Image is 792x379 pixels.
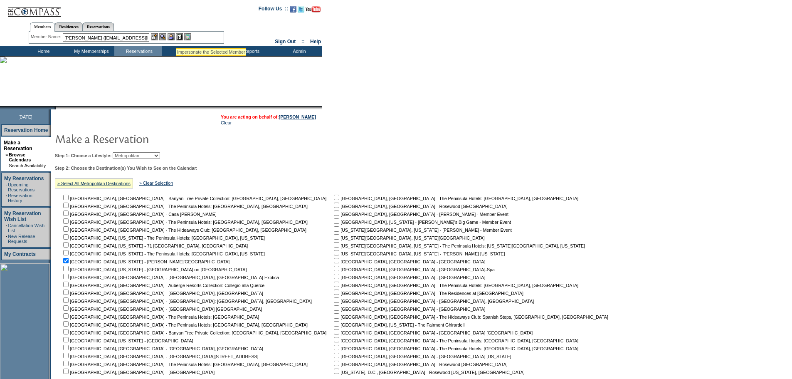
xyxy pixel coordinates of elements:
nobr: [GEOGRAPHIC_DATA], [GEOGRAPHIC_DATA] - The Hideaways Club: [GEOGRAPHIC_DATA], [GEOGRAPHIC_DATA] [62,228,306,233]
a: Cancellation Wish List [8,223,44,233]
img: Impersonate [168,33,175,40]
a: Sign Out [275,39,296,45]
nobr: [GEOGRAPHIC_DATA], [GEOGRAPHIC_DATA] - Casa [PERSON_NAME] [62,212,217,217]
img: promoShadowLeftCorner.gif [53,106,56,109]
nobr: [GEOGRAPHIC_DATA], [GEOGRAPHIC_DATA] - The Peninsula Hotels: [GEOGRAPHIC_DATA], [GEOGRAPHIC_DATA] [332,346,578,351]
nobr: [GEOGRAPHIC_DATA], [GEOGRAPHIC_DATA] - [GEOGRAPHIC_DATA], [GEOGRAPHIC_DATA] Exotica [62,275,279,280]
nobr: [GEOGRAPHIC_DATA], [GEOGRAPHIC_DATA] - [GEOGRAPHIC_DATA] [GEOGRAPHIC_DATA] [332,330,533,335]
nobr: [GEOGRAPHIC_DATA], [US_STATE] - 71 [GEOGRAPHIC_DATA], [GEOGRAPHIC_DATA] [62,243,248,248]
nobr: [GEOGRAPHIC_DATA], [GEOGRAPHIC_DATA] - The Residences at [GEOGRAPHIC_DATA] [332,291,523,296]
img: b_calculator.gif [184,33,191,40]
nobr: [US_STATE][GEOGRAPHIC_DATA], [US_STATE] - [PERSON_NAME] [US_STATE] [332,251,505,256]
td: Reports [227,46,274,56]
td: · [6,234,7,244]
img: b_edit.gif [151,33,158,40]
nobr: [GEOGRAPHIC_DATA], [US_STATE] - [GEOGRAPHIC_DATA] on [GEOGRAPHIC_DATA] [62,267,247,272]
a: Reservations [83,22,114,31]
nobr: [GEOGRAPHIC_DATA], [GEOGRAPHIC_DATA] - The Peninsula Hotels: [GEOGRAPHIC_DATA], [GEOGRAPHIC_DATA] [332,196,578,201]
nobr: [GEOGRAPHIC_DATA], [GEOGRAPHIC_DATA] - The Peninsula Hotels: [GEOGRAPHIC_DATA], [GEOGRAPHIC_DATA] [62,362,308,367]
nobr: [GEOGRAPHIC_DATA], [GEOGRAPHIC_DATA] - [GEOGRAPHIC_DATA][STREET_ADDRESS] [62,354,259,359]
a: My Reservations [4,176,44,181]
td: Reservations [114,46,162,56]
nobr: [GEOGRAPHIC_DATA], [GEOGRAPHIC_DATA] - [GEOGRAPHIC_DATA], [GEOGRAPHIC_DATA] [332,299,534,304]
td: · [6,193,7,203]
nobr: [GEOGRAPHIC_DATA], [GEOGRAPHIC_DATA] - [GEOGRAPHIC_DATA]-Spa [332,267,495,272]
a: Search Availability [9,163,46,168]
nobr: [GEOGRAPHIC_DATA], [GEOGRAPHIC_DATA] - [GEOGRAPHIC_DATA] [GEOGRAPHIC_DATA] [62,307,262,312]
b: Step 2: Choose the Destination(s) You Wish to See on the Calendar: [55,166,197,171]
a: Follow us on Twitter [298,8,304,13]
nobr: [GEOGRAPHIC_DATA], [GEOGRAPHIC_DATA] - The Peninsula Hotels: [GEOGRAPHIC_DATA], [GEOGRAPHIC_DATA] [62,322,308,327]
a: » Select All Metropolitan Destinations [57,181,131,186]
img: Become our fan on Facebook [290,6,296,12]
nobr: [GEOGRAPHIC_DATA], [GEOGRAPHIC_DATA] - [GEOGRAPHIC_DATA] [332,307,485,312]
a: Become our fan on Facebook [290,8,296,13]
b: Step 1: Choose a Lifestyle: [55,153,111,158]
a: New Release Requests [8,234,35,244]
nobr: [GEOGRAPHIC_DATA], [GEOGRAPHIC_DATA] - Rosewood [GEOGRAPHIC_DATA] [332,362,507,367]
nobr: [US_STATE][GEOGRAPHIC_DATA], [US_STATE] - The Peninsula Hotels: [US_STATE][GEOGRAPHIC_DATA], [US_... [332,243,585,248]
a: Upcoming Reservations [8,182,35,192]
a: Reservation History [8,193,32,203]
b: » [5,152,8,157]
img: pgTtlMakeReservation.gif [55,130,221,147]
span: :: [301,39,305,45]
a: My Reservation Wish List [4,211,41,222]
nobr: [GEOGRAPHIC_DATA], [GEOGRAPHIC_DATA] - [GEOGRAPHIC_DATA], [GEOGRAPHIC_DATA] [62,291,263,296]
td: Vacation Collection [162,46,227,56]
a: » Clear Selection [139,181,173,186]
img: blank.gif [56,106,57,109]
img: Reservations [176,33,183,40]
div: Member Name: [31,33,63,40]
nobr: [GEOGRAPHIC_DATA], [US_STATE] - [PERSON_NAME][GEOGRAPHIC_DATA] [62,259,229,264]
a: Reservation Home [4,127,48,133]
td: · [5,163,8,168]
nobr: [GEOGRAPHIC_DATA], [GEOGRAPHIC_DATA] - [GEOGRAPHIC_DATA], [GEOGRAPHIC_DATA] [62,346,263,351]
div: Impersonate the Selected Member [177,50,245,54]
nobr: [GEOGRAPHIC_DATA], [GEOGRAPHIC_DATA] - The Peninsula Hotels: [GEOGRAPHIC_DATA], [GEOGRAPHIC_DATA] [332,283,578,288]
a: Browse Calendars [9,152,31,162]
nobr: [US_STATE][GEOGRAPHIC_DATA], [US_STATE] - [PERSON_NAME] - Member Event [332,228,512,233]
nobr: [GEOGRAPHIC_DATA], [GEOGRAPHIC_DATA] - [GEOGRAPHIC_DATA] [332,275,485,280]
nobr: [GEOGRAPHIC_DATA], [GEOGRAPHIC_DATA] - The Hideaways Club: Spanish Steps, [GEOGRAPHIC_DATA], [GEO... [332,315,608,320]
span: You are acting on behalf of: [221,114,316,119]
a: [PERSON_NAME] [279,114,316,119]
nobr: [GEOGRAPHIC_DATA], [GEOGRAPHIC_DATA] - [PERSON_NAME] - Member Event [332,212,508,217]
nobr: [US_STATE][GEOGRAPHIC_DATA], [US_STATE][GEOGRAPHIC_DATA] [332,235,485,240]
nobr: [GEOGRAPHIC_DATA], [US_STATE] - The Peninsula Hotels: [GEOGRAPHIC_DATA], [US_STATE] [62,251,265,256]
nobr: [GEOGRAPHIC_DATA], [GEOGRAPHIC_DATA] - The Peninsula Hotels: [GEOGRAPHIC_DATA], [GEOGRAPHIC_DATA] [62,220,308,225]
nobr: [GEOGRAPHIC_DATA], [US_STATE] - The Fairmont Ghirardelli [332,322,465,327]
a: Make a Reservation [4,140,32,151]
nobr: [GEOGRAPHIC_DATA], [GEOGRAPHIC_DATA] - Banyan Tree Private Collection: [GEOGRAPHIC_DATA], [GEOGRA... [62,330,326,335]
nobr: [GEOGRAPHIC_DATA], [GEOGRAPHIC_DATA] - [GEOGRAPHIC_DATA] [US_STATE] [332,354,511,359]
nobr: [GEOGRAPHIC_DATA], [GEOGRAPHIC_DATA] - The Peninsula Hotels: [GEOGRAPHIC_DATA], [GEOGRAPHIC_DATA] [62,204,308,209]
nobr: [GEOGRAPHIC_DATA], [GEOGRAPHIC_DATA] - Banyan Tree Private Collection: [GEOGRAPHIC_DATA], [GEOGRA... [62,196,326,201]
nobr: [GEOGRAPHIC_DATA], [GEOGRAPHIC_DATA] - The Peninsula Hotels: [GEOGRAPHIC_DATA], [GEOGRAPHIC_DATA] [332,338,578,343]
nobr: [GEOGRAPHIC_DATA], [US_STATE] - The Peninsula Hotels: [GEOGRAPHIC_DATA], [US_STATE] [62,235,265,240]
nobr: [GEOGRAPHIC_DATA], [GEOGRAPHIC_DATA] - [GEOGRAPHIC_DATA] [62,370,215,375]
nobr: [US_STATE], D.C., [GEOGRAPHIC_DATA] - Rosewood [US_STATE], [GEOGRAPHIC_DATA] [332,370,525,375]
img: View [159,33,166,40]
td: · [6,223,7,233]
nobr: [GEOGRAPHIC_DATA], [GEOGRAPHIC_DATA] - [GEOGRAPHIC_DATA] [332,259,485,264]
span: [DATE] [18,114,32,119]
a: My Contracts [4,251,36,257]
a: Subscribe to our YouTube Channel [306,8,321,13]
nobr: [GEOGRAPHIC_DATA], [US_STATE] - [GEOGRAPHIC_DATA] [62,338,193,343]
nobr: [GEOGRAPHIC_DATA], [GEOGRAPHIC_DATA] - Rosewood [GEOGRAPHIC_DATA] [332,204,507,209]
td: My Memberships [67,46,114,56]
nobr: [GEOGRAPHIC_DATA], [GEOGRAPHIC_DATA] - The Peninsula Hotels: [GEOGRAPHIC_DATA] [62,315,259,320]
td: Admin [274,46,322,56]
img: Subscribe to our YouTube Channel [306,6,321,12]
nobr: [GEOGRAPHIC_DATA], [GEOGRAPHIC_DATA] - Auberge Resorts Collection: Collegio alla Querce [62,283,264,288]
nobr: [GEOGRAPHIC_DATA], [GEOGRAPHIC_DATA] - [GEOGRAPHIC_DATA]: [GEOGRAPHIC_DATA], [GEOGRAPHIC_DATA] [62,299,312,304]
td: · [6,182,7,192]
img: Follow us on Twitter [298,6,304,12]
a: Help [310,39,321,45]
a: Members [30,22,55,32]
a: Clear [221,120,232,125]
td: Follow Us :: [259,5,288,15]
nobr: [GEOGRAPHIC_DATA], [US_STATE] - [PERSON_NAME]'s Big Game - Member Event [332,220,511,225]
a: Residences [55,22,83,31]
td: Home [19,46,67,56]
